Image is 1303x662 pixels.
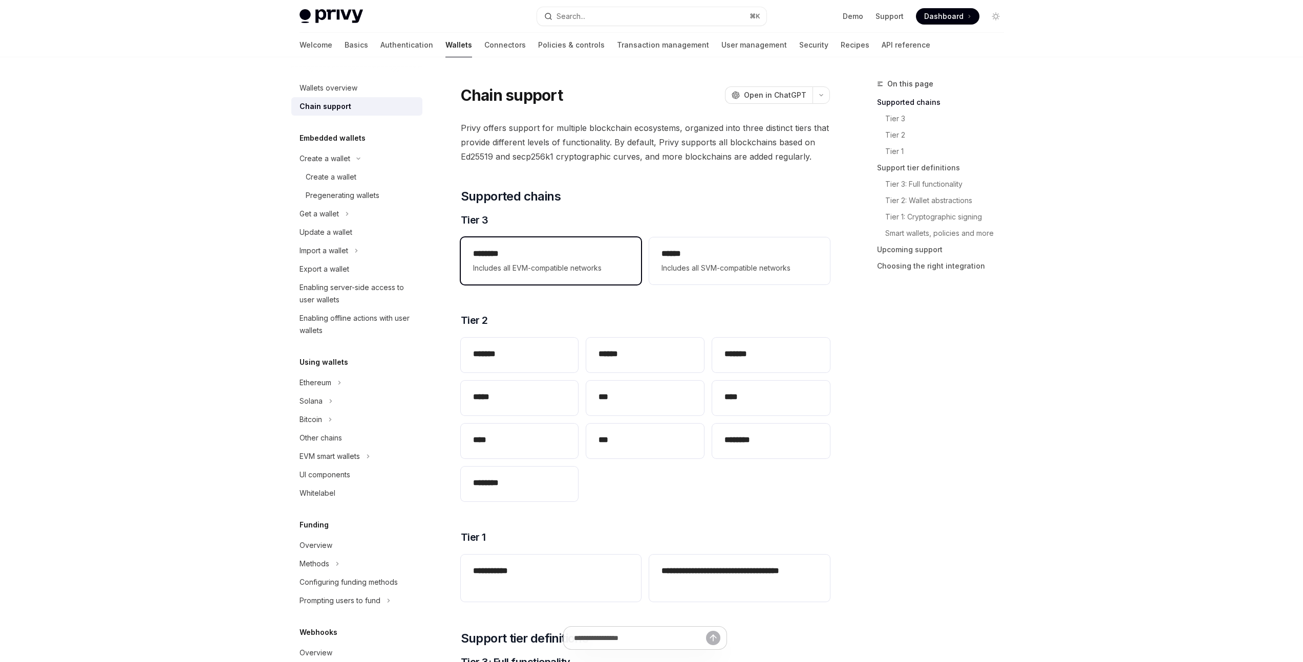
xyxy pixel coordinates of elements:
a: **** *Includes all SVM-compatible networks [649,237,829,284]
a: Enabling offline actions with user wallets [291,309,422,340]
a: Wallets overview [291,79,422,97]
h5: Webhooks [300,626,337,638]
a: Overview [291,644,422,662]
div: Update a wallet [300,226,352,238]
div: EVM smart wallets [300,450,360,462]
div: Whitelabel [300,487,335,499]
a: Tier 2 [877,127,1012,143]
button: Toggle dark mode [988,8,1004,25]
span: Open in ChatGPT [744,90,806,100]
a: Policies & controls [538,33,605,57]
a: Chain support [291,97,422,116]
div: Search... [557,10,585,23]
a: Support tier definitions [877,160,1012,176]
span: Tier 2 [461,313,488,327]
a: Tier 3: Full functionality [877,176,1012,192]
button: Bitcoin [291,410,422,429]
button: Search...⌘K [537,7,766,26]
a: Tier 2: Wallet abstractions [877,192,1012,209]
div: Overview [300,539,332,551]
a: Welcome [300,33,332,57]
span: On this page [887,78,933,90]
a: Recipes [841,33,869,57]
img: light logo [300,9,363,24]
div: Enabling server-side access to user wallets [300,281,416,306]
a: UI components [291,466,422,484]
div: Create a wallet [306,171,356,183]
a: Support [875,11,904,21]
div: Solana [300,395,323,407]
div: Other chains [300,432,342,444]
h1: Chain support [461,86,563,104]
a: Supported chains [877,94,1012,111]
h5: Using wallets [300,356,348,368]
a: Enabling server-side access to user wallets [291,278,422,309]
button: Import a wallet [291,241,422,260]
input: Ask a question... [574,627,706,649]
a: Connectors [484,33,526,57]
button: Solana [291,392,422,410]
button: Prompting users to fund [291,591,422,610]
a: Export a wallet [291,260,422,278]
span: Supported chains [461,188,561,205]
a: API reference [882,33,930,57]
a: Tier 1 [877,143,1012,160]
button: Create a wallet [291,149,422,168]
a: Security [799,33,828,57]
div: Create a wallet [300,152,350,165]
div: Methods [300,558,329,570]
a: Upcoming support [877,241,1012,258]
div: Prompting users to fund [300,594,380,607]
span: Tier 3 [461,213,488,227]
button: Send message [706,631,720,645]
div: Ethereum [300,377,331,389]
div: Pregenerating wallets [306,189,379,202]
button: Get a wallet [291,205,422,223]
a: Tier 3 [877,111,1012,127]
a: Pregenerating wallets [291,186,422,205]
span: Privy offers support for multiple blockchain ecosystems, organized into three distinct tiers that... [461,121,830,164]
a: Other chains [291,429,422,447]
span: Includes all EVM-compatible networks [473,262,629,274]
button: Methods [291,555,422,573]
a: Dashboard [916,8,979,25]
a: Tier 1: Cryptographic signing [877,209,1012,225]
a: Basics [345,33,368,57]
a: Update a wallet [291,223,422,241]
a: Create a wallet [291,168,422,186]
div: Chain support [300,100,351,113]
span: Tier 1 [461,530,486,544]
span: Dashboard [924,11,964,21]
button: EVM smart wallets [291,447,422,466]
a: User management [721,33,787,57]
a: Authentication [380,33,433,57]
a: Smart wallets, policies and more [877,225,1012,241]
a: Demo [843,11,863,21]
div: UI components [300,469,350,481]
h5: Funding [300,519,329,531]
a: Configuring funding methods [291,573,422,591]
h5: Embedded wallets [300,132,366,144]
a: Wallets [445,33,472,57]
span: Includes all SVM-compatible networks [661,262,817,274]
a: Transaction management [617,33,709,57]
div: Get a wallet [300,208,339,220]
button: Open in ChatGPT [725,86,813,104]
div: Import a wallet [300,245,348,257]
a: **** ***Includes all EVM-compatible networks [461,237,641,284]
button: Ethereum [291,373,422,392]
div: Export a wallet [300,263,349,275]
div: Overview [300,647,332,659]
div: Enabling offline actions with user wallets [300,312,416,337]
span: ⌘ K [750,12,760,20]
div: Configuring funding methods [300,576,398,588]
div: Bitcoin [300,413,322,426]
a: Whitelabel [291,484,422,502]
a: Overview [291,536,422,555]
a: Choosing the right integration [877,258,1012,274]
div: Wallets overview [300,82,357,94]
